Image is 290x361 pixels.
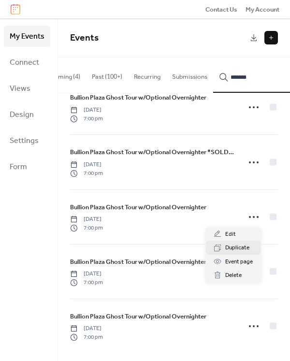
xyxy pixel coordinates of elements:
span: Duplicate [225,243,249,253]
a: Bullion Plaza Ghost Tour w/Optional Overnighter [70,311,206,322]
span: [DATE] [70,160,103,169]
a: Design [4,104,50,125]
span: Bullion Plaza Ghost Tour w/Optional Overnighter [70,312,206,321]
a: Views [4,78,50,99]
span: Bullion Plaza Ghost Tour w/Optional Overnighter [70,93,206,102]
span: Edit [225,230,236,239]
img: logo [11,4,20,14]
span: 7:00 pm [70,115,103,123]
a: Bullion Plaza Ghost Tour w/Optional Overnighter [70,202,206,213]
span: 7:00 pm [70,169,103,178]
a: My Account [246,4,279,14]
span: [DATE] [70,270,103,278]
a: Connect [4,52,50,73]
button: Upcoming (4) [37,58,86,91]
span: 7:00 pm [70,278,103,287]
a: Bullion Plaza Ghost Tour w/Optional Overnighter [70,92,206,103]
span: Settings [10,133,39,149]
span: [DATE] [70,106,103,115]
a: Form [4,156,50,177]
span: Event page [225,257,253,267]
span: Bullion Plaza Ghost Tour w/Optional Overnighter *SOLD OUT* [70,147,234,157]
span: Form [10,159,27,175]
span: Events [70,29,99,47]
button: Past (100+) [86,58,128,91]
span: Views [10,81,30,97]
span: Design [10,107,34,123]
a: Contact Us [205,4,237,14]
span: Bullion Plaza Ghost Tour w/Optional Overnighter [70,202,206,212]
a: Settings [4,130,50,151]
span: 7:00 pm [70,333,103,342]
span: 7:00 pm [70,224,103,232]
a: Bullion Plaza Ghost Tour w/Optional Overnighter [70,257,206,267]
button: Recurring [128,58,166,91]
span: [DATE] [70,324,103,333]
span: Connect [10,55,39,71]
span: [DATE] [70,215,103,224]
a: Bullion Plaza Ghost Tour w/Optional Overnighter *SOLD OUT* [70,147,234,158]
a: My Events [4,26,50,47]
span: Contact Us [205,5,237,14]
span: My Events [10,29,44,44]
span: My Account [246,5,279,14]
span: Delete [225,271,242,280]
button: Submissions [166,58,213,91]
